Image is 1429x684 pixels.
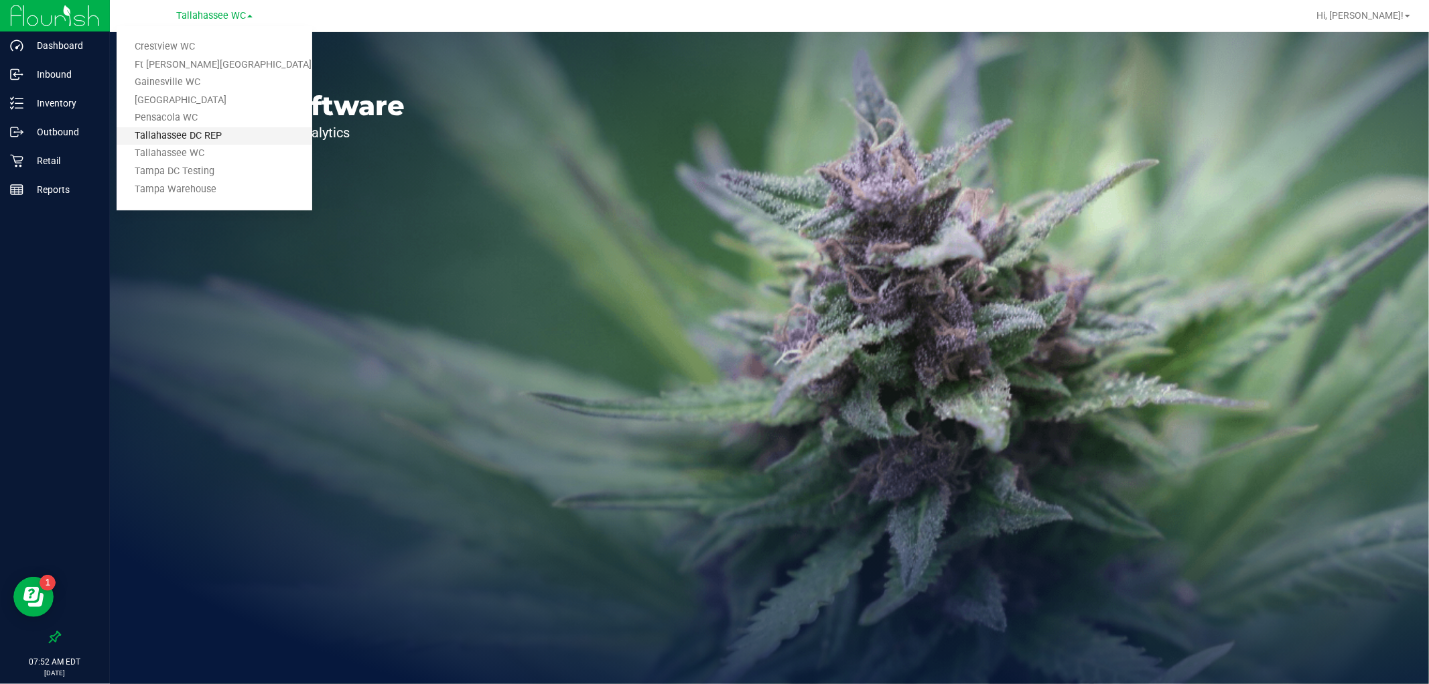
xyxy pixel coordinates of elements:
[117,181,312,199] a: Tampa Warehouse
[1316,10,1404,21] span: Hi, [PERSON_NAME]!
[23,66,104,82] p: Inbound
[10,154,23,167] inline-svg: Retail
[10,39,23,52] inline-svg: Dashboard
[10,96,23,110] inline-svg: Inventory
[117,74,312,92] a: Gainesville WC
[117,38,312,56] a: Crestview WC
[23,95,104,111] p: Inventory
[117,92,312,110] a: [GEOGRAPHIC_DATA]
[117,109,312,127] a: Pensacola WC
[10,125,23,139] inline-svg: Outbound
[6,656,104,668] p: 07:52 AM EDT
[117,145,312,163] a: Tallahassee WC
[117,127,312,145] a: Tallahassee DC REP
[10,68,23,81] inline-svg: Inbound
[13,577,54,617] iframe: Resource center
[23,153,104,169] p: Retail
[10,183,23,196] inline-svg: Reports
[117,163,312,181] a: Tampa DC Testing
[117,56,312,74] a: Ft [PERSON_NAME][GEOGRAPHIC_DATA]
[23,182,104,198] p: Reports
[40,575,56,591] iframe: Resource center unread badge
[176,10,246,21] span: Tallahassee WC
[23,38,104,54] p: Dashboard
[23,124,104,140] p: Outbound
[48,630,62,644] label: Pin the sidebar to full width on large screens
[6,668,104,678] p: [DATE]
